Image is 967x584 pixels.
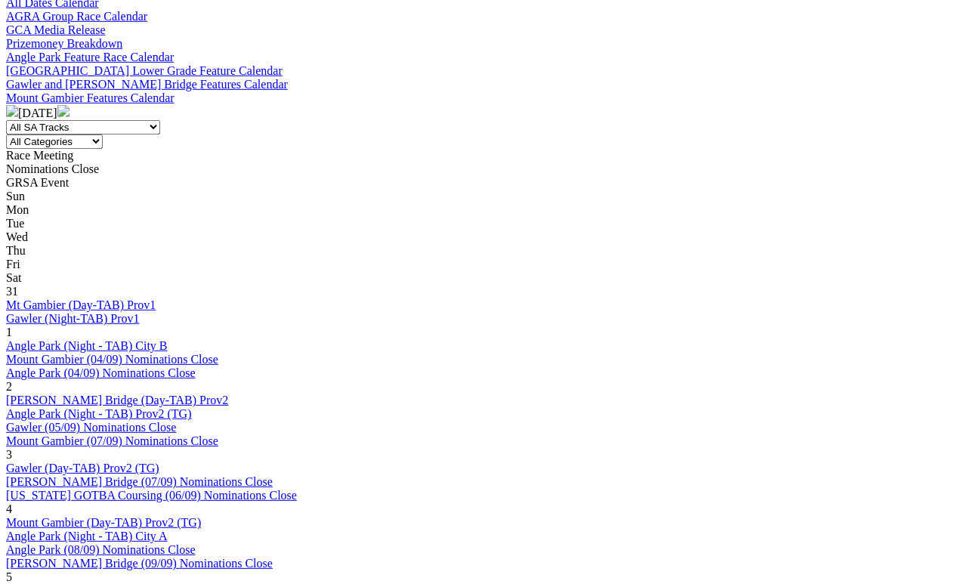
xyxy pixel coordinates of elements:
[6,271,961,285] div: Sat
[6,176,961,190] div: GRSA Event
[6,312,139,325] a: Gawler (Night-TAB) Prov1
[6,244,961,258] div: Thu
[6,489,297,502] a: [US_STATE] GOTBA Coursing (06/09) Nominations Close
[6,448,12,461] span: 3
[6,421,176,434] a: Gawler (05/09) Nominations Close
[6,203,961,217] div: Mon
[6,298,156,311] a: Mt Gambier (Day-TAB) Prov1
[6,217,961,230] div: Tue
[6,285,18,298] span: 31
[6,51,174,63] a: Angle Park Feature Race Calendar
[6,407,192,420] a: Angle Park (Night - TAB) Prov2 (TG)
[6,462,159,474] a: Gawler (Day-TAB) Prov2 (TG)
[6,230,961,244] div: Wed
[6,366,196,379] a: Angle Park (04/09) Nominations Close
[6,380,12,393] span: 2
[6,353,218,366] a: Mount Gambier (04/09) Nominations Close
[6,91,175,104] a: Mount Gambier Features Calendar
[6,502,12,515] span: 4
[6,516,201,529] a: Mount Gambier (Day-TAB) Prov2 (TG)
[6,326,12,338] span: 1
[6,543,196,556] a: Angle Park (08/09) Nominations Close
[6,78,288,91] a: Gawler and [PERSON_NAME] Bridge Features Calendar
[6,105,18,117] img: chevron-left-pager-white.svg
[57,105,70,117] img: chevron-right-pager-white.svg
[6,530,168,542] a: Angle Park (Night - TAB) City A
[6,10,147,23] a: AGRA Group Race Calendar
[6,434,218,447] a: Mount Gambier (07/09) Nominations Close
[6,557,273,570] a: [PERSON_NAME] Bridge (09/09) Nominations Close
[6,162,961,176] div: Nominations Close
[6,190,961,203] div: Sun
[6,64,283,77] a: [GEOGRAPHIC_DATA] Lower Grade Feature Calendar
[6,475,273,488] a: [PERSON_NAME] Bridge (07/09) Nominations Close
[6,105,961,120] div: [DATE]
[6,23,106,36] a: GCA Media Release
[6,339,168,352] a: Angle Park (Night - TAB) City B
[6,258,961,271] div: Fri
[6,37,122,50] a: Prizemoney Breakdown
[6,149,961,162] div: Race Meeting
[6,570,12,583] span: 5
[6,394,228,406] a: [PERSON_NAME] Bridge (Day-TAB) Prov2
